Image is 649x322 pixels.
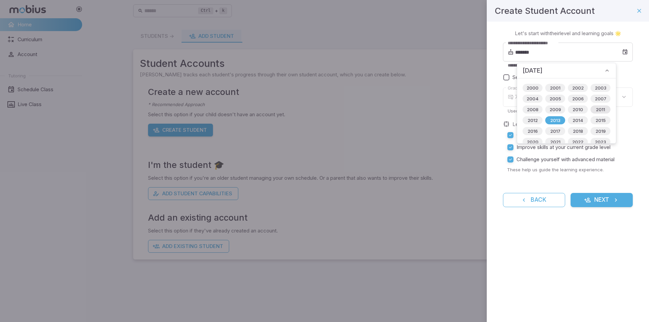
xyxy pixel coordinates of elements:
[515,88,633,107] div: 7
[546,95,565,102] span: 2005
[515,30,621,37] p: Let's start with their level and learning goals 🌟
[523,127,543,135] div: 2016
[591,105,610,114] div: 2011
[516,144,610,151] span: Improve skills at your current grade level
[524,117,542,124] span: 2012
[545,138,565,146] div: 2021
[568,84,588,91] span: 2002
[508,108,628,114] p: Used to set lesson and tournament levels.
[568,105,588,114] div: 2010
[523,95,543,102] span: 2004
[546,84,564,91] span: 2001
[523,106,543,113] span: 2008
[523,139,543,145] span: 2020
[546,106,565,113] span: 2009
[503,193,565,207] button: Back
[523,138,543,146] div: 2020
[591,127,610,135] div: 2019
[523,95,543,103] div: 2004
[507,167,633,173] p: These help us guide the learning experience.
[545,105,565,114] div: 2009
[591,139,610,145] span: 2023
[592,128,610,134] span: 2019
[568,116,588,124] div: 2014
[546,117,564,124] span: 2013
[546,139,564,145] span: 2021
[523,84,543,92] div: 2000
[569,128,587,134] span: 2018
[546,128,564,134] span: 2017
[523,84,543,91] span: 2000
[568,139,587,145] span: 2022
[591,95,610,102] span: 2007
[568,95,588,102] span: 2006
[545,116,565,124] div: 2013
[568,127,588,135] div: 2018
[524,128,542,134] span: 2016
[569,106,587,113] span: 2010
[591,84,610,92] div: 2003
[523,116,543,124] div: 2012
[516,131,600,139] span: Catch up to your grade level in math
[568,95,588,103] div: 2006
[512,121,580,128] label: Learning Goals for Your Child
[571,193,633,207] button: Next
[592,117,610,124] span: 2015
[516,156,615,163] span: Challenge yourself with advanced material
[523,66,543,75] span: [DATE]
[545,95,565,103] div: 2005
[495,4,595,18] h4: Create Student Account
[545,84,565,92] div: 2001
[591,95,610,103] div: 2007
[569,117,587,124] span: 2014
[512,74,557,81] span: Set Grade Manually
[508,85,532,91] label: Grade Level
[591,84,610,91] span: 2003
[592,106,609,113] span: 2011
[568,84,588,92] div: 2002
[523,105,543,114] div: 2008
[545,127,565,135] div: 2017
[591,138,610,146] div: 2023
[568,138,588,146] div: 2022
[591,116,610,124] div: 2015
